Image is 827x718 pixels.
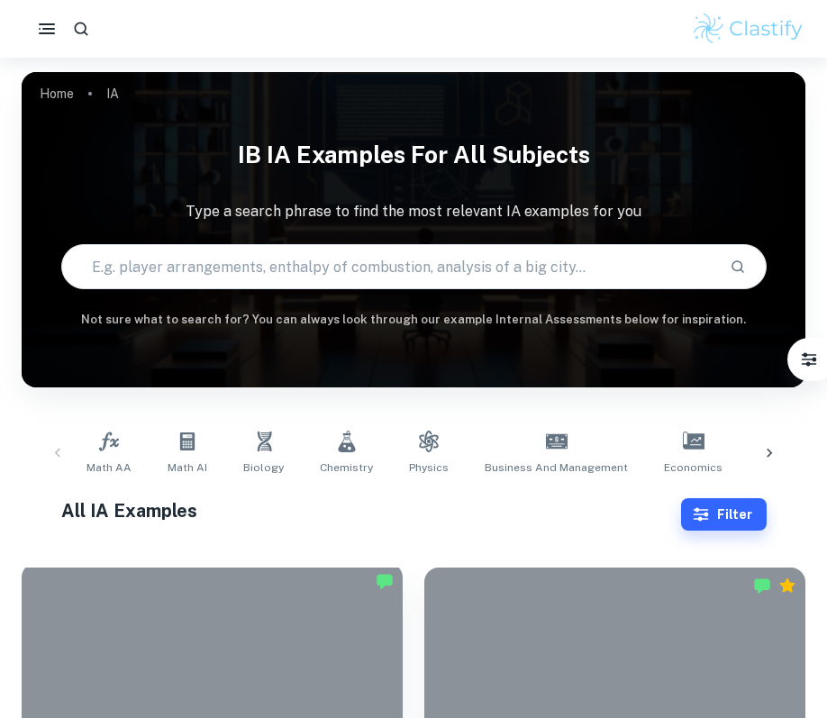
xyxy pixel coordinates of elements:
[753,577,771,595] img: Marked
[168,459,207,476] span: Math AI
[86,459,132,476] span: Math AA
[778,577,796,595] div: Premium
[320,459,373,476] span: Chemistry
[62,241,715,292] input: E.g. player arrangements, enthalpy of combustion, analysis of a big city...
[485,459,628,476] span: Business and Management
[791,341,827,377] button: Filter
[681,498,767,531] button: Filter
[376,572,394,590] img: Marked
[691,11,805,47] img: Clastify logo
[22,311,805,329] h6: Not sure what to search for? You can always look through our example Internal Assessments below f...
[40,81,74,106] a: Home
[22,130,805,179] h1: IB IA examples for all subjects
[722,251,753,282] button: Search
[409,459,449,476] span: Physics
[61,497,681,524] h1: All IA Examples
[243,459,284,476] span: Biology
[106,84,119,104] p: IA
[664,459,722,476] span: Economics
[22,201,805,223] p: Type a search phrase to find the most relevant IA examples for you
